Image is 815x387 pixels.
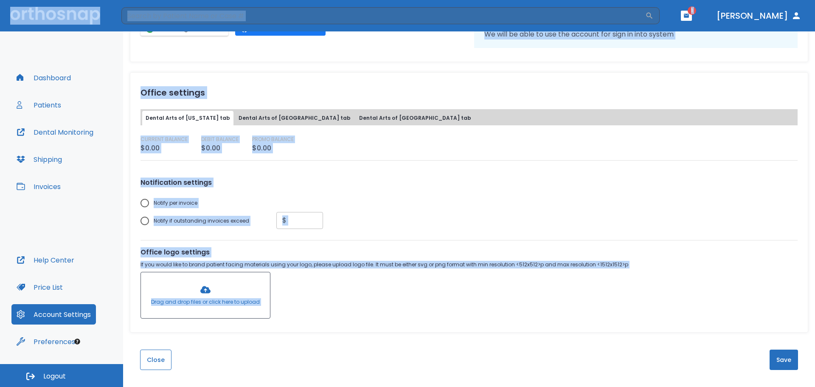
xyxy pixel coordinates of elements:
[73,338,81,345] div: Tooltip anchor
[252,136,294,143] p: PROMO BALANCE
[142,111,796,125] div: tabs
[11,95,66,115] button: Patients
[201,136,239,143] p: DEBIT BALANCE
[121,7,645,24] input: Search by Patient Name or Case #
[688,6,696,15] span: 1
[282,215,287,226] p: $
[201,143,220,153] p: $0.00
[141,247,798,257] p: Office logo settings
[154,216,249,226] span: Notify if outstanding invoices exceed
[141,86,798,99] h2: Office settings
[356,111,475,125] button: Dental Arts of [GEOGRAPHIC_DATA] tab
[11,331,80,352] button: Preferences
[484,29,787,40] p: We will be able to use the account for sign in into system
[11,304,96,325] button: Account Settings
[235,111,354,125] button: Dental Arts of [GEOGRAPHIC_DATA] tab
[141,143,160,153] p: $0.00
[141,261,798,268] p: If you would like to brand patient facing materials using your logo, please upload logo file. It ...
[252,143,271,153] p: $0.00
[11,176,66,197] button: Invoices
[154,198,197,208] span: Notify per invoice
[11,149,67,169] button: Shipping
[142,111,233,125] button: Dental Arts of [US_STATE] tab
[43,372,66,381] span: Logout
[11,68,76,88] button: Dashboard
[10,7,100,24] img: Orthosnap
[140,350,171,370] button: Close
[713,8,805,23] button: [PERSON_NAME]
[770,350,798,370] button: Save
[11,122,98,142] button: Dental Monitoring
[11,277,68,297] button: Price List
[11,250,79,270] button: Help Center
[141,178,323,187] label: Notification settings
[141,136,188,143] p: CURRENT BALANCE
